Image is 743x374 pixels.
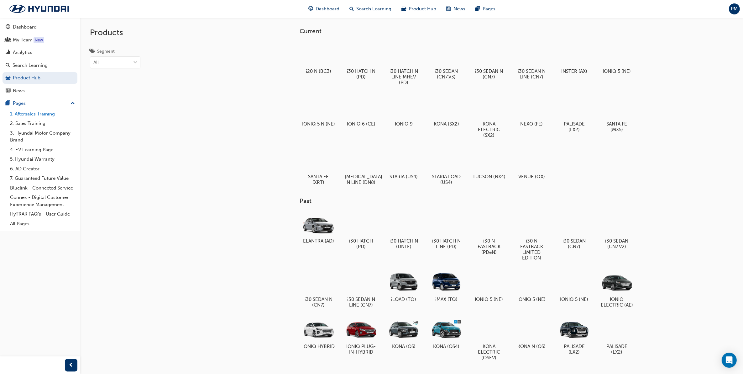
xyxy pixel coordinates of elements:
[558,68,591,74] h5: INSTER (AX)
[558,238,591,249] h5: i30 SEDAN (CN7)
[428,210,465,252] a: i30 HATCH N LINE (PD)
[3,2,75,15] a: Trak
[300,268,337,310] a: i30 SEDAN N (CN7)
[345,121,378,127] h5: IONIQ 6 (CE)
[13,49,32,56] div: Analytics
[513,315,551,352] a: KONA N (OS)
[71,99,75,108] span: up-icon
[473,174,505,179] h5: TUCSON (NX4)
[34,37,44,43] div: Tooltip anchor
[8,119,77,128] a: 2. Sales Training
[300,28,656,35] h3: Current
[442,3,471,15] a: news-iconNews
[8,145,77,155] a: 4. EV Learning Page
[3,98,77,109] button: Pages
[402,5,406,13] span: car-icon
[454,5,466,13] span: News
[428,268,465,305] a: iMAX (TQ)
[409,5,437,13] span: Product Hub
[556,210,593,252] a: i30 SEDAN (CN7)
[345,344,378,355] h5: IONIQ PLUG-IN-HYBRID
[470,268,508,305] a: IONIQ 5 (NE)
[6,101,10,106] span: pages-icon
[385,40,423,88] a: i30 HATCH N LINE MHEV (PD)
[430,238,463,249] h5: i30 HATCH N LINE (PD)
[428,40,465,82] a: i30 SEDAN (CN7.V3)
[387,121,420,127] h5: IONIQ 9
[3,72,77,84] a: Product Hub
[8,109,77,119] a: 1. Aftersales Training
[515,344,548,349] h5: KONA N (OS)
[6,37,10,43] span: people-icon
[513,210,551,263] a: i30 N FASTBACK LIMITED EDITION
[8,183,77,193] a: Bluelink - Connected Service
[300,197,656,205] h3: Past
[385,145,423,182] a: STARIA (US4)
[471,3,501,15] a: pages-iconPages
[345,238,378,249] h5: i30 HATCH (PD)
[302,68,335,74] h5: i20 N (BC3)
[3,85,77,97] a: News
[300,93,337,129] a: IONIQ 5 N (NE)
[558,297,591,302] h5: IONIQ 5 (NE)
[6,50,10,56] span: chart-icon
[357,5,392,13] span: Search Learning
[513,93,551,129] a: NEXO (FE)
[3,21,77,33] a: Dashboard
[3,20,77,98] button: DashboardMy TeamAnalyticsSearch LearningProduct HubNews
[3,34,77,46] a: My Team
[473,68,505,80] h5: i30 SEDAN N (CN7)
[515,238,548,261] h5: i30 N FASTBACK LIMITED EDITION
[300,315,337,352] a: IONIQ HYBRID
[8,193,77,209] a: Connex - Digital Customer Experience Management
[302,344,335,349] h5: IONIQ HYBRID
[343,93,380,129] a: IONIQ 6 (CE)
[3,47,77,58] a: Analytics
[343,268,380,310] a: i30 SEDAN N LINE (CN7)
[8,209,77,219] a: HyTRAK FAQ's - User Guide
[430,297,463,302] h5: iMAX (TQ)
[8,164,77,174] a: 6. AD Creator
[600,297,633,308] h5: IONIQ ELECTRIC (AE)
[350,5,354,13] span: search-icon
[302,121,335,127] h5: IONIQ 5 N (NE)
[316,5,340,13] span: Dashboard
[600,121,633,132] h5: SANTA FE (MX5)
[8,154,77,164] a: 5. Hyundai Warranty
[300,145,337,187] a: SANTA FE (XRT)
[556,268,593,305] a: IONIQ 5 (NE)
[345,174,378,185] h5: [MEDICAL_DATA] N LINE (DN8)
[309,5,313,13] span: guage-icon
[385,93,423,129] a: IONIQ 9
[304,3,345,15] a: guage-iconDashboard
[513,268,551,305] a: IONIQ 5 (NE)
[343,145,380,187] a: [MEDICAL_DATA] N LINE (DN8)
[558,121,591,132] h5: PALISADE (LX2)
[387,174,420,179] h5: STARIA (US4)
[6,24,10,30] span: guage-icon
[470,145,508,182] a: TUCSON (NX4)
[470,40,508,82] a: i30 SEDAN N (CN7)
[598,268,636,310] a: IONIQ ELECTRIC (AE)
[473,344,505,361] h5: KONA ELECTRIC (OSEV)
[483,5,496,13] span: Pages
[69,361,74,369] span: prev-icon
[729,3,740,14] button: PM
[302,238,335,244] h5: ELANTRA (AD)
[598,93,636,135] a: SANTA FE (MX5)
[300,40,337,76] a: i20 N (BC3)
[343,210,380,252] a: i30 HATCH (PD)
[600,68,633,74] h5: IONIQ 5 (NE)
[387,344,420,349] h5: KONA (OS)
[385,268,423,305] a: iLOAD (TQ)
[6,75,10,81] span: car-icon
[8,219,77,229] a: All Pages
[385,210,423,252] a: i30 HATCH N (DNLE)
[447,5,451,13] span: news-icon
[13,62,48,69] div: Search Learning
[600,344,633,355] h5: PALISADE (LX2)
[387,297,420,302] h5: iLOAD (TQ)
[3,60,77,71] a: Search Learning
[731,5,738,13] span: PM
